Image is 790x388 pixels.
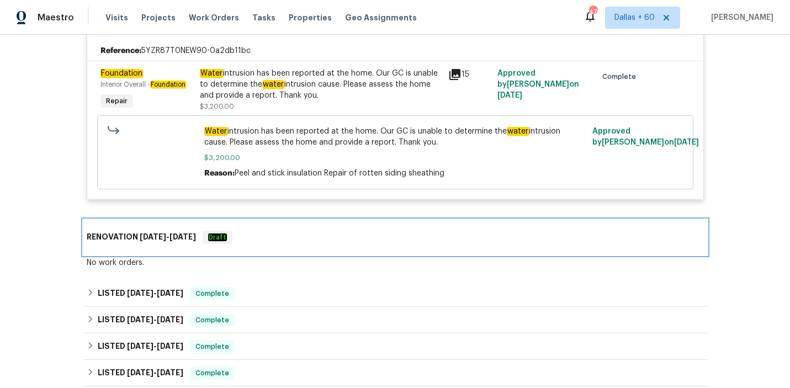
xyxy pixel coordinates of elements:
[98,366,183,380] h6: LISTED
[83,280,707,307] div: LISTED [DATE]-[DATE]Complete
[169,233,196,241] span: [DATE]
[602,71,640,82] span: Complete
[157,369,183,376] span: [DATE]
[83,333,707,360] div: LISTED [DATE]-[DATE]Complete
[614,12,655,23] span: Dallas + 60
[592,127,699,146] span: Approved by [PERSON_NAME] on
[140,233,196,241] span: -
[200,69,223,78] em: Water
[157,316,183,323] span: [DATE]
[127,316,183,323] span: -
[189,12,239,23] span: Work Orders
[102,95,132,107] span: Repair
[141,12,176,23] span: Projects
[87,41,703,61] div: 5YZR87T0NEW90-0a2db11bc
[83,220,707,255] div: RENOVATION [DATE]-[DATE]Draft
[87,257,704,268] div: No work orders.
[208,233,227,241] em: Draft
[200,103,234,110] span: $3,200.00
[83,307,707,333] div: LISTED [DATE]-[DATE]Complete
[87,231,196,244] h6: RENOVATION
[98,313,183,327] h6: LISTED
[191,288,234,299] span: Complete
[707,12,773,23] span: [PERSON_NAME]
[100,45,141,56] b: Reference:
[83,360,707,386] div: LISTED [DATE]-[DATE]Complete
[100,69,143,78] em: Foundation
[157,342,183,350] span: [DATE]
[127,369,183,376] span: -
[105,12,128,23] span: Visits
[100,81,186,88] span: Interior Overall -
[204,169,235,177] span: Reason:
[150,81,186,88] em: Foundation
[191,341,234,352] span: Complete
[127,316,153,323] span: [DATE]
[127,342,153,350] span: [DATE]
[674,139,699,146] span: [DATE]
[235,169,444,177] span: Peel and stick insulation Repair of rotten siding sheathing
[204,126,586,148] span: intrusion has been reported at the home. Our GC is unable to determine the intrusion cause. Pleas...
[127,289,153,297] span: [DATE]
[98,340,183,353] h6: LISTED
[200,68,442,101] div: intrusion has been reported at the home. Our GC is unable to determine the intrusion cause. Pleas...
[127,342,183,350] span: -
[589,7,597,18] div: 470
[204,152,586,163] span: $3,200.00
[204,127,227,136] em: Water
[252,14,275,22] span: Tasks
[289,12,332,23] span: Properties
[448,68,491,81] div: 15
[140,233,166,241] span: [DATE]
[127,289,183,297] span: -
[157,289,183,297] span: [DATE]
[345,12,417,23] span: Geo Assignments
[497,70,579,99] span: Approved by [PERSON_NAME] on
[497,92,522,99] span: [DATE]
[191,368,234,379] span: Complete
[98,287,183,300] h6: LISTED
[127,369,153,376] span: [DATE]
[38,12,74,23] span: Maestro
[507,127,529,136] em: water
[191,315,234,326] span: Complete
[262,80,284,89] em: water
